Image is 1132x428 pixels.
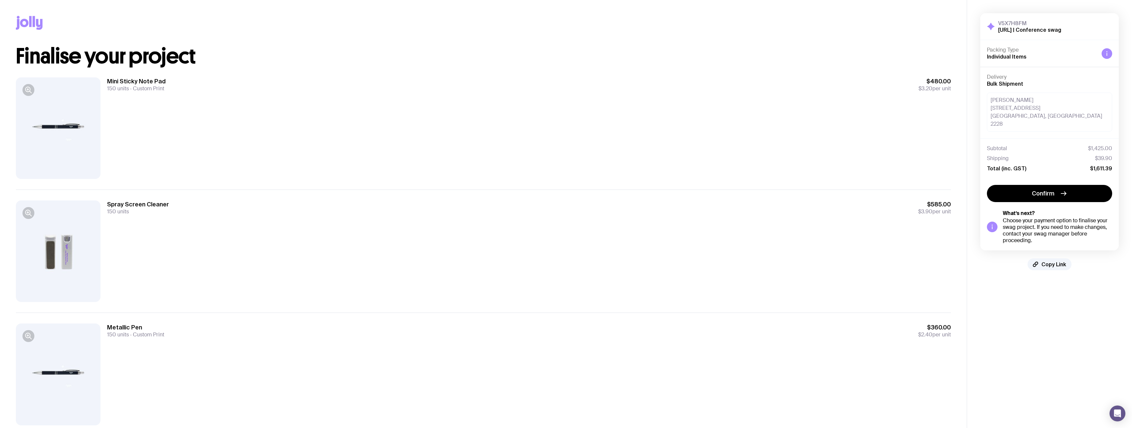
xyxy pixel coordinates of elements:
[987,54,1027,60] span: Individual Items
[918,85,932,92] span: $3.20
[16,46,951,67] h1: Finalise your project
[1032,190,1054,197] span: Confirm
[107,323,164,331] h3: Metallic Pen
[918,200,951,208] span: $585.00
[998,20,1061,26] h3: V5X7H8FM
[987,185,1112,202] button: Confirm
[1041,261,1066,268] span: Copy Link
[1003,210,1112,217] h5: What’s next?
[987,93,1112,132] div: [PERSON_NAME] [STREET_ADDRESS] [GEOGRAPHIC_DATA], [GEOGRAPHIC_DATA] 2228
[987,155,1009,162] span: Shipping
[1095,155,1112,162] span: $39.90
[107,200,169,208] h3: Spray Screen Cleaner
[918,331,932,338] span: $2.40
[129,331,164,338] span: Custom Print
[918,77,951,85] span: $480.00
[987,74,1112,80] h4: Delivery
[107,77,166,85] h3: Mini Sticky Note Pad
[987,165,1026,172] span: Total (inc. GST)
[107,85,129,92] span: 150 units
[107,208,129,215] span: 150 units
[918,208,932,215] span: $3.90
[987,145,1007,152] span: Subtotal
[918,208,951,215] span: per unit
[918,331,951,338] span: per unit
[987,47,1096,53] h4: Packing Type
[107,331,129,338] span: 150 units
[1090,165,1112,172] span: $1,611.39
[1110,406,1125,421] div: Open Intercom Messenger
[918,85,951,92] span: per unit
[1088,145,1112,152] span: $1,425.00
[1028,258,1072,270] button: Copy Link
[987,81,1023,87] span: Bulk Shipment
[918,323,951,331] span: $360.00
[1003,217,1112,244] div: Choose your payment option to finalise your swag project. If you need to make changes, contact yo...
[998,26,1061,33] h2: [URL] | Conference swag
[129,85,164,92] span: Custom Print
